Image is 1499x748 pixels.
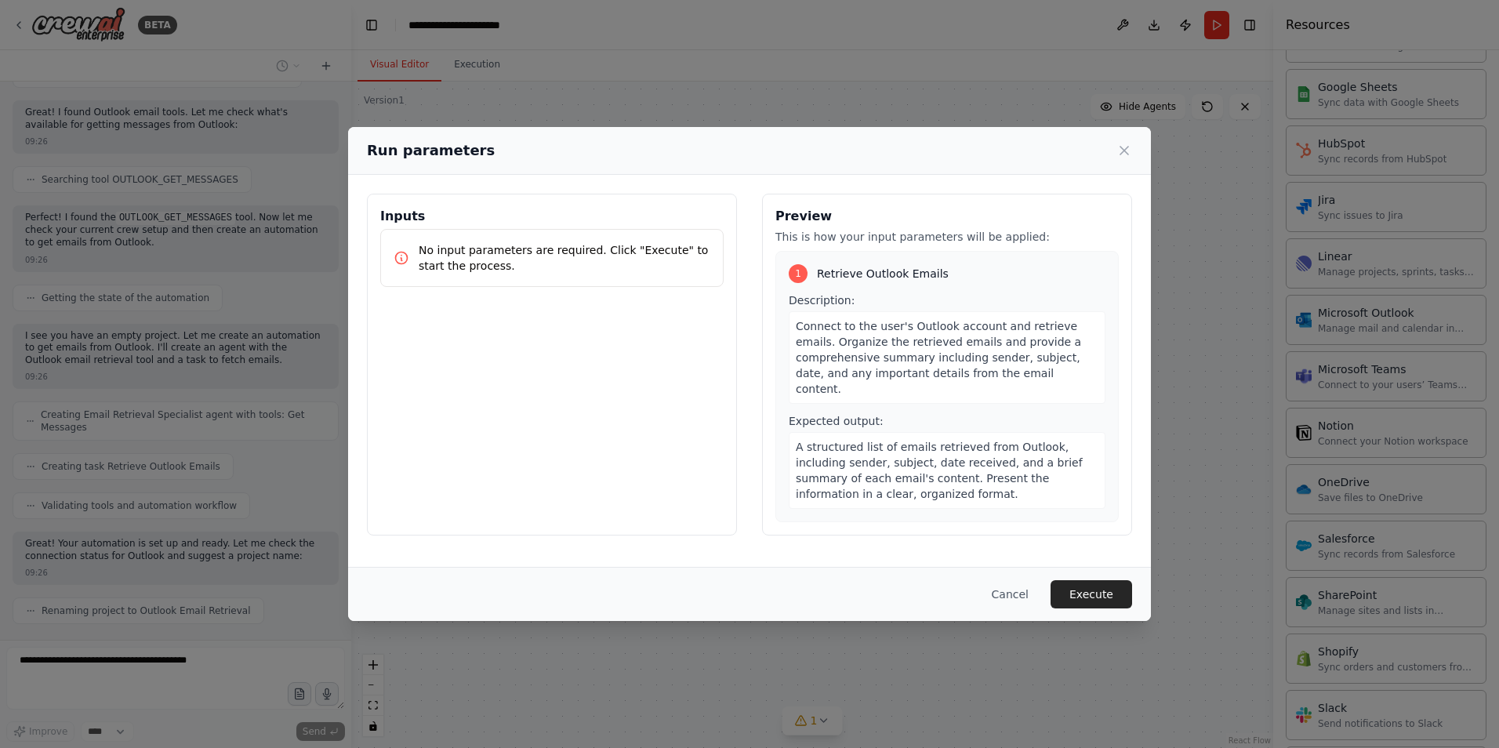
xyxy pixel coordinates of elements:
[775,207,1119,226] h3: Preview
[817,266,949,281] span: Retrieve Outlook Emails
[789,294,855,307] span: Description:
[380,207,724,226] h3: Inputs
[419,242,710,274] p: No input parameters are required. Click "Execute" to start the process.
[367,140,495,162] h2: Run parameters
[796,441,1083,500] span: A structured list of emails retrieved from Outlook, including sender, subject, date received, and...
[1051,580,1132,608] button: Execute
[775,229,1119,245] p: This is how your input parameters will be applied:
[796,320,1081,395] span: Connect to the user's Outlook account and retrieve emails. Organize the retrieved emails and prov...
[979,580,1041,608] button: Cancel
[789,264,808,283] div: 1
[789,415,884,427] span: Expected output:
